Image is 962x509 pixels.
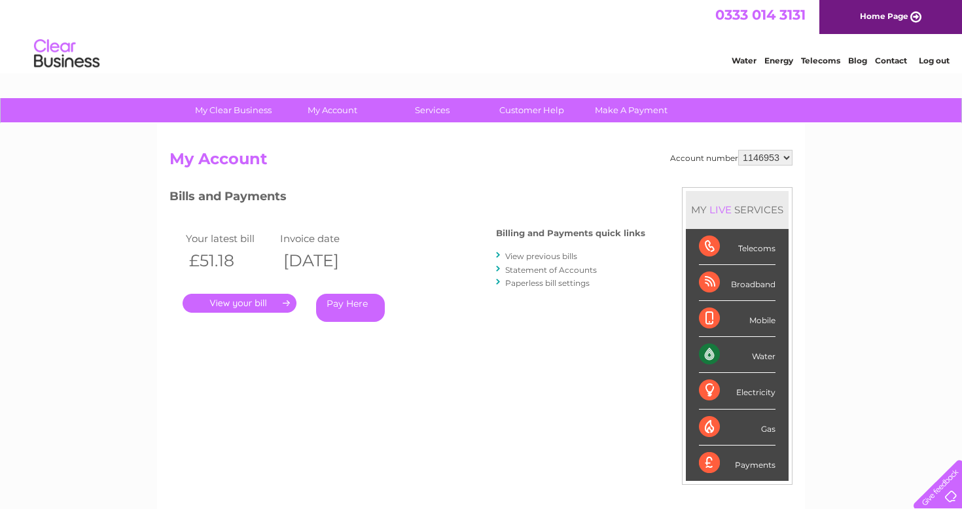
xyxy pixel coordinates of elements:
div: Water [699,337,775,373]
div: Clear Business is a trading name of Verastar Limited (registered in [GEOGRAPHIC_DATA] No. 3667643... [173,7,791,63]
div: LIVE [707,203,734,216]
div: MY SERVICES [686,191,789,228]
a: Blog [848,56,867,65]
td: Invoice date [277,230,371,247]
a: 0333 014 3131 [715,7,806,23]
div: Account number [670,150,793,166]
h3: Bills and Payments [169,187,645,210]
a: My Clear Business [179,98,287,122]
a: . [183,294,296,313]
a: Statement of Accounts [505,265,597,275]
a: View previous bills [505,251,577,261]
h4: Billing and Payments quick links [496,228,645,238]
a: Telecoms [801,56,840,65]
a: My Account [279,98,387,122]
a: Paperless bill settings [505,278,590,288]
a: Customer Help [478,98,586,122]
img: logo.png [33,34,100,74]
a: Pay Here [316,294,385,322]
div: Mobile [699,301,775,337]
h2: My Account [169,150,793,175]
a: Log out [919,56,950,65]
a: Make A Payment [577,98,685,122]
a: Contact [875,56,907,65]
div: Payments [699,446,775,481]
th: [DATE] [277,247,371,274]
a: Services [378,98,486,122]
a: Water [732,56,757,65]
div: Electricity [699,373,775,409]
div: Broadband [699,265,775,301]
div: Gas [699,410,775,446]
a: Energy [764,56,793,65]
th: £51.18 [183,247,277,274]
div: Telecoms [699,229,775,265]
td: Your latest bill [183,230,277,247]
